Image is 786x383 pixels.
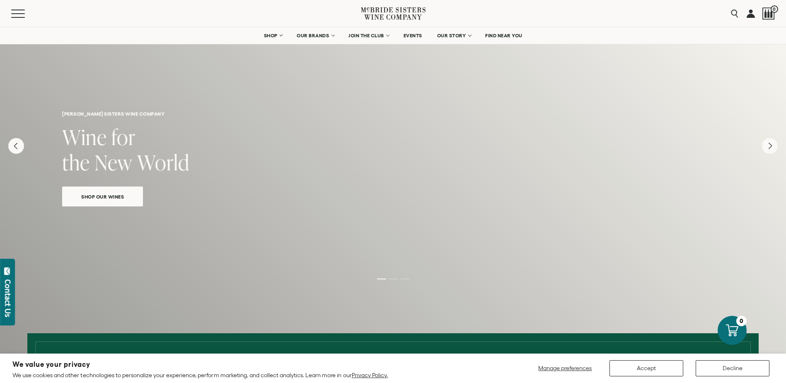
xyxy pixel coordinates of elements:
[389,279,398,279] li: Page dot 2
[437,33,466,39] span: OUR STORY
[62,123,107,151] span: Wine
[264,33,278,39] span: SHOP
[538,365,592,371] span: Manage preferences
[62,148,90,177] span: the
[62,187,143,206] a: Shop Our Wines
[12,371,388,379] p: We use cookies and other technologies to personalize your experience, perform marketing, and coll...
[8,138,24,154] button: Previous
[533,360,597,376] button: Manage preferences
[343,27,394,44] a: JOIN THE CLUB
[398,27,428,44] a: EVENTS
[400,279,409,279] li: Page dot 3
[609,360,683,376] button: Accept
[258,27,287,44] a: SHOP
[696,360,769,376] button: Decline
[94,148,133,177] span: New
[67,192,138,201] span: Shop Our Wines
[12,361,388,368] h2: We value your privacy
[297,33,329,39] span: OUR BRANDS
[111,123,135,151] span: for
[480,27,528,44] a: FIND NEAR YOU
[736,316,747,326] div: 0
[62,111,724,116] h6: [PERSON_NAME] sisters wine company
[291,27,339,44] a: OUR BRANDS
[771,5,778,13] span: 0
[432,27,476,44] a: OUR STORY
[4,279,12,317] div: Contact Us
[11,10,41,18] button: Mobile Menu Trigger
[348,33,384,39] span: JOIN THE CLUB
[404,33,422,39] span: EVENTS
[762,138,778,154] button: Next
[485,33,522,39] span: FIND NEAR YOU
[352,372,388,378] a: Privacy Policy.
[377,279,386,279] li: Page dot 1
[137,148,189,177] span: World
